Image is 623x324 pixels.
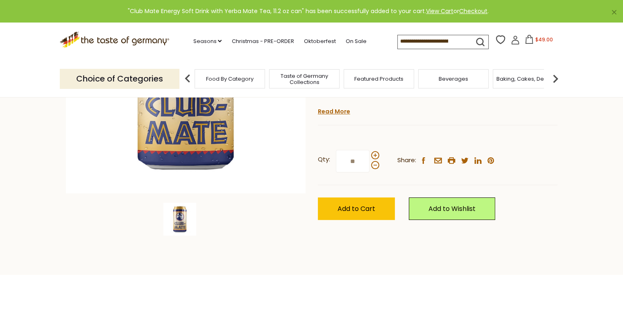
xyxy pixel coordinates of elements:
img: previous arrow [179,70,196,87]
strong: Qty: [318,154,330,165]
a: Christmas - PRE-ORDER [231,37,294,46]
a: Featured Products [354,76,403,82]
p: Choice of Categories [60,69,179,89]
img: next arrow [547,70,564,87]
a: View Cart [426,7,453,15]
button: Add to Cart [318,197,395,220]
a: Add to Wishlist [409,197,495,220]
a: × [612,10,616,15]
button: $49.00 [521,35,556,47]
a: Baking, Cakes, Desserts [496,76,560,82]
input: Qty: [336,150,369,172]
div: "Club Mate Energy Soft Drink with Yerba Mate Tea, 11.2 oz can" has been successfully added to you... [7,7,610,16]
a: Seasons [193,37,222,46]
span: $49.00 [535,36,553,43]
a: Taste of Germany Collections [272,73,337,85]
span: Share: [397,155,416,165]
p: Club Mate is a "cult drink" in [GEOGRAPHIC_DATA] (especially [GEOGRAPHIC_DATA]) among the hacker ... [318,105,557,115]
span: Add to Cart [338,204,375,213]
a: Read More [318,107,350,116]
a: Oktoberfest [304,37,335,46]
a: Beverages [439,76,468,82]
a: On Sale [345,37,366,46]
a: Food By Category [206,76,254,82]
img: Club Mate Can [163,203,196,236]
a: Checkout [459,7,487,15]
